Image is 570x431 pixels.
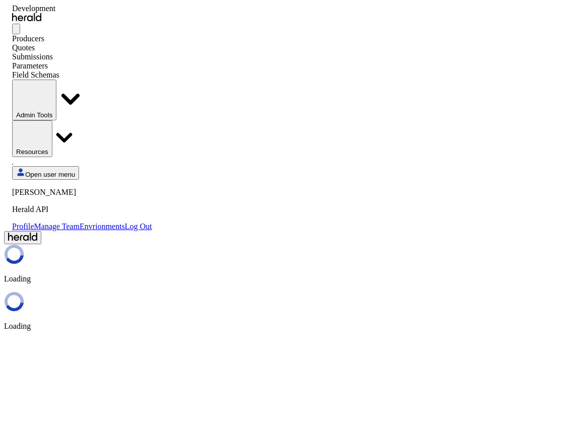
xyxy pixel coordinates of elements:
[12,61,152,70] div: Parameters
[125,222,152,231] a: Log Out
[25,171,75,178] span: Open user menu
[12,166,79,180] button: Open user menu
[12,120,52,157] button: Resources dropdown menu
[4,274,566,283] p: Loading
[12,205,152,214] p: Herald API
[80,222,125,231] a: Envrionments
[12,188,152,197] p: [PERSON_NAME]
[12,222,34,231] a: Profile
[8,233,37,241] img: Herald Logo
[34,222,80,231] a: Manage Team
[12,188,152,231] div: Open user menu
[12,34,152,43] div: Producers
[12,13,41,22] img: Herald Logo
[12,43,152,52] div: Quotes
[12,4,152,13] div: Development
[12,52,152,61] div: Submissions
[12,70,152,80] div: Field Schemas
[12,80,56,120] button: internal dropdown menu
[4,322,566,331] p: Loading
